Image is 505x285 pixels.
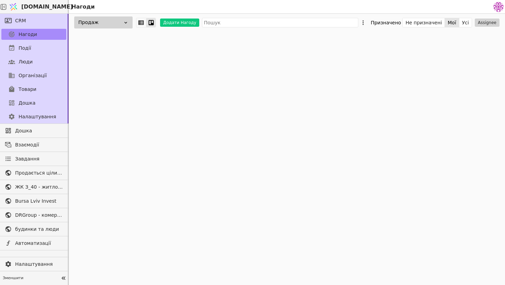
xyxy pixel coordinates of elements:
[403,18,445,27] button: Не призначені
[21,3,73,11] span: [DOMAIN_NAME]
[1,56,66,67] a: Люди
[1,70,66,81] a: Організації
[493,2,504,12] img: 137b5da8a4f5046b86490006a8dec47a
[1,210,66,221] a: DRGroup - комерційна нерухоомість
[15,127,63,134] span: Дошка
[371,18,401,27] div: Призначено
[15,212,63,219] span: DRGroup - комерційна нерухоомість
[1,181,66,192] a: ЖК З_40 - житлова та комерційна нерухомість класу Преміум
[15,226,63,233] span: будинки та люди
[8,0,19,13] img: Logo
[19,72,47,79] span: Організації
[15,169,63,177] span: Продається цілий будинок [PERSON_NAME] нерухомість
[1,259,66,270] a: Налаштування
[15,155,40,163] span: Завдання
[19,99,35,107] span: Дошка
[19,45,31,52] span: Події
[475,19,500,27] button: Assignee
[15,198,63,205] span: Bursa Lviv Invest
[1,29,66,40] a: Нагоди
[15,17,26,24] span: CRM
[1,139,66,150] a: Взаємодії
[15,261,63,268] span: Налаштування
[7,0,69,13] a: [DOMAIN_NAME]
[1,97,66,108] a: Дошка
[15,240,63,247] span: Автоматизації
[1,224,66,235] a: будинки та люди
[160,19,199,27] button: Додати Нагоду
[3,275,59,281] span: Зменшити
[1,195,66,206] a: Bursa Lviv Invest
[1,238,66,249] a: Автоматизації
[19,113,56,120] span: Налаштування
[459,18,472,27] button: Усі
[202,18,358,27] input: Пошук
[1,15,66,26] a: CRM
[19,31,37,38] span: Нагоди
[1,167,66,178] a: Продається цілий будинок [PERSON_NAME] нерухомість
[1,153,66,164] a: Завдання
[15,141,63,149] span: Взаємодії
[1,111,66,122] a: Налаштування
[19,86,36,93] span: Товари
[1,125,66,136] a: Дошка
[19,58,33,66] span: Люди
[15,183,63,191] span: ЖК З_40 - житлова та комерційна нерухомість класу Преміум
[69,3,95,11] h2: Нагоди
[74,16,133,28] div: Продаж
[1,43,66,54] a: Події
[445,18,459,27] button: Мої
[1,84,66,95] a: Товари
